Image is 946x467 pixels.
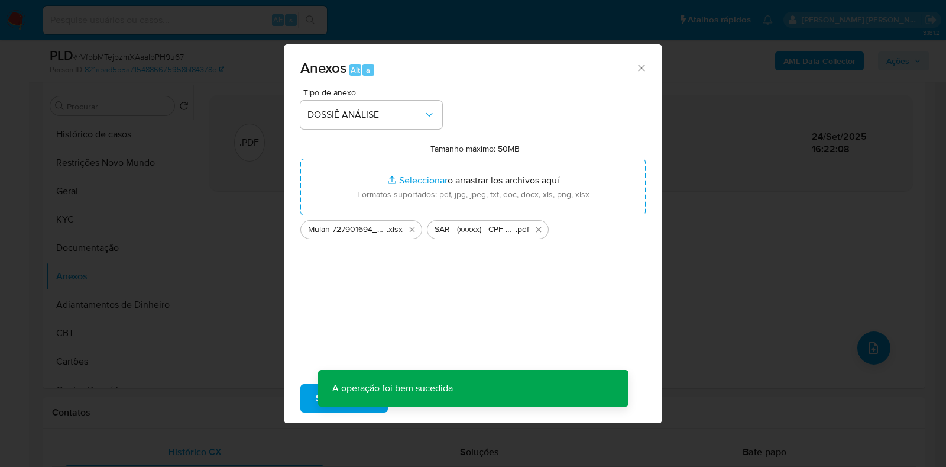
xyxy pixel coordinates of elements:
span: a [366,65,370,76]
p: A operação foi bem sucedida [318,370,467,407]
span: .xlsx [387,224,403,236]
span: Tipo de anexo [303,88,445,96]
button: DOSSIÊ ANÁLISE [300,101,442,129]
span: DOSSIÊ ANÁLISE [307,109,423,121]
label: Tamanho máximo: 50MB [430,143,520,154]
button: Eliminar SAR - (xxxxx) - CPF 38501192899 - CHARLES ROGERIO MARCELINO DA SILVA.pdf [532,223,546,237]
span: Anexos [300,57,346,78]
span: .pdf [516,224,529,236]
button: Subir arquivo [300,384,388,413]
span: SAR - (xxxxx) - CPF 38501192899 - [PERSON_NAME] [PERSON_NAME] [435,224,516,236]
button: Cerrar [636,62,646,73]
span: Subir arquivo [316,385,372,411]
span: Cancelar [408,385,446,411]
span: Alt [351,65,360,76]
span: Mulan 727901694_2025_09_24_08_45_49 [308,224,387,236]
button: Eliminar Mulan 727901694_2025_09_24_08_45_49.xlsx [405,223,419,237]
ul: Archivos seleccionados [300,215,646,239]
